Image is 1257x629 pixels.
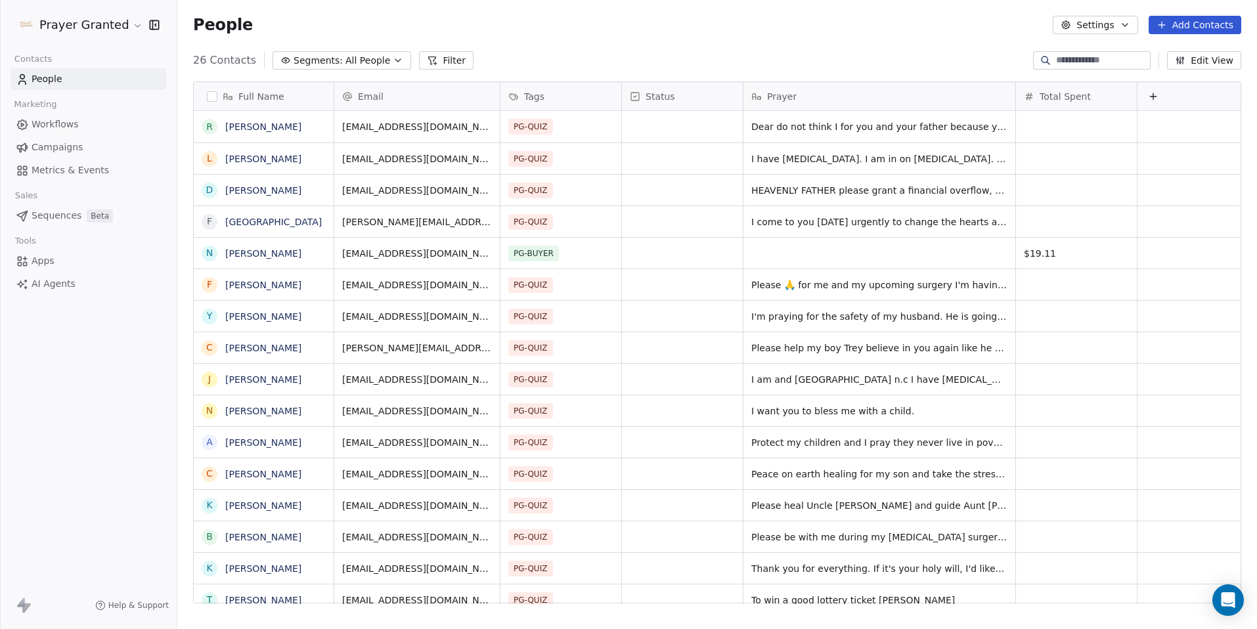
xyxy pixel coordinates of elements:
[11,205,166,227] a: SequencesBeta
[342,310,492,323] span: [EMAIL_ADDRESS][DOMAIN_NAME]
[206,341,213,355] div: C
[342,152,492,165] span: [EMAIL_ADDRESS][DOMAIN_NAME]
[11,250,166,272] a: Apps
[225,406,301,416] a: [PERSON_NAME]
[358,90,384,103] span: Email
[342,531,492,544] span: [EMAIL_ADDRESS][DOMAIN_NAME]
[32,277,76,291] span: AI Agents
[9,231,41,251] span: Tools
[39,16,129,33] span: Prayer Granted
[9,49,58,69] span: Contacts
[751,467,1007,481] span: Peace on earth healing for my son and take the stress from life and all sinners will come to know...
[206,120,213,134] div: R
[11,273,166,295] a: AI Agents
[11,160,166,181] a: Metrics & Events
[32,163,109,177] span: Metrics & Events
[225,595,301,605] a: [PERSON_NAME]
[32,72,62,86] span: People
[508,246,559,261] span: PG-BUYER
[193,15,253,35] span: People
[225,500,301,511] a: [PERSON_NAME]
[508,592,553,608] span: PG-QUIZ
[342,341,492,355] span: [PERSON_NAME][EMAIL_ADDRESS][DOMAIN_NAME]
[207,278,212,292] div: F
[508,340,553,356] span: PG-QUIZ
[207,309,213,323] div: Y
[1212,584,1244,616] div: Open Intercom Messenger
[225,154,301,164] a: [PERSON_NAME]
[1167,51,1241,70] button: Edit View
[194,111,334,604] div: grid
[342,467,492,481] span: [EMAIL_ADDRESS][DOMAIN_NAME]
[206,561,212,575] div: K
[751,404,1007,418] span: I want you to bless me with a child.
[32,254,55,268] span: Apps
[767,90,797,103] span: Prayer
[206,498,212,512] div: K
[207,152,212,165] div: L
[751,215,1007,228] span: I come to you [DATE] urgently to change the hearts and lives of the members of my family by givin...
[419,51,474,70] button: Filter
[342,184,492,197] span: [EMAIL_ADDRESS][DOMAIN_NAME]
[334,111,1242,604] div: grid
[206,183,213,197] div: D
[751,436,1007,449] span: Protect my children and I pray they never live in poverty. I pray they are not in a financial hol...
[206,530,213,544] div: B
[646,90,675,103] span: Status
[508,151,553,167] span: PG-QUIZ
[508,372,553,387] span: PG-QUIZ
[743,82,1015,110] div: Prayer
[751,373,1007,386] span: I am and [GEOGRAPHIC_DATA] n.c I have [MEDICAL_DATA] and I am on social security disability I wis...
[751,278,1007,292] span: Please 🙏 for me and my upcoming surgery I'm having a [MEDICAL_DATA] stimulator battery replacemen...
[508,277,553,293] span: PG-QUIZ
[225,217,322,227] a: [GEOGRAPHIC_DATA]
[87,209,113,223] span: Beta
[508,498,553,513] span: PG-QUIZ
[342,594,492,607] span: [EMAIL_ADDRESS][DOMAIN_NAME]
[207,593,213,607] div: T
[342,278,492,292] span: [EMAIL_ADDRESS][DOMAIN_NAME]
[206,435,213,449] div: A
[108,600,169,611] span: Help & Support
[9,95,62,114] span: Marketing
[342,404,492,418] span: [EMAIL_ADDRESS][DOMAIN_NAME]
[208,372,211,386] div: J
[238,90,284,103] span: Full Name
[193,53,256,68] span: 26 Contacts
[508,529,553,545] span: PG-QUIZ
[32,141,83,154] span: Campaigns
[225,311,301,322] a: [PERSON_NAME]
[225,469,301,479] a: [PERSON_NAME]
[206,467,213,481] div: C
[342,247,492,260] span: [EMAIL_ADDRESS][DOMAIN_NAME]
[225,121,301,132] a: [PERSON_NAME]
[225,532,301,542] a: [PERSON_NAME]
[751,184,1007,197] span: HEAVENLY FATHER please grant a financial overflow, debtors are coming for me each day in the powe...
[751,120,1007,133] span: Dear do not think I for you and your father because you are my family and oh how I love you both ...
[508,435,553,450] span: PG-QUIZ
[345,54,390,68] span: All People
[751,531,1007,544] span: Please be with me during my [MEDICAL_DATA] surgery. Please let it be successful.
[16,14,140,36] button: Prayer Granted
[751,310,1007,323] span: I'm praying for the safety of my husband. He is going to [GEOGRAPHIC_DATA] and his crew. Keep him...
[508,403,553,419] span: PG-QUIZ
[622,82,743,110] div: Status
[334,82,500,110] div: Email
[225,248,301,259] a: [PERSON_NAME]
[206,246,213,260] div: N
[207,215,212,228] div: F
[751,341,1007,355] span: Please help my boy Trey believe in you again like he use too , please Dear God don’t let my boy b...
[508,183,553,198] span: PG-QUIZ
[194,82,334,110] div: Full Name
[1053,16,1137,34] button: Settings
[508,309,553,324] span: PG-QUIZ
[9,186,43,206] span: Sales
[342,215,492,228] span: [PERSON_NAME][EMAIL_ADDRESS][PERSON_NAME][DOMAIN_NAME]
[32,118,79,131] span: Workflows
[294,54,343,68] span: Segments:
[751,594,1007,607] span: To win a good lottery ticket [PERSON_NAME]
[751,499,1007,512] span: Please heal Uncle [PERSON_NAME] and guide Aunt [PERSON_NAME]. [PERSON_NAME] get another client an...
[500,82,621,110] div: Tags
[1016,82,1137,110] div: Total Spent
[342,120,492,133] span: [EMAIL_ADDRESS][DOMAIN_NAME]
